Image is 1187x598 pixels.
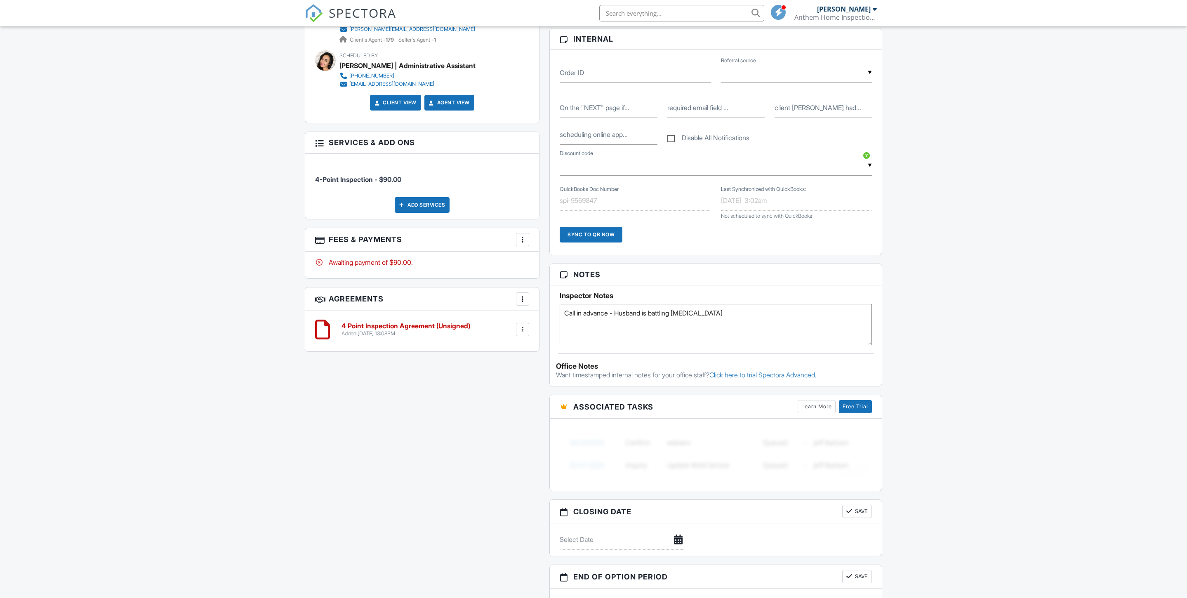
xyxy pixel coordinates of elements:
div: Add Services [395,197,450,213]
button: Save [842,570,872,583]
div: Awaiting payment of $90.00. [315,258,529,267]
input: On the "NEXT" page if NO EMAIL is available for CLIENT it is recommended to provide entry in [560,98,657,118]
label: required email field for CLIENT as follows: noemail@clientfirstname.clientlastname.com. For examp... [667,103,728,112]
input: scheduling online appointment, when CLIENT has no email. [560,125,657,145]
img: The Best Home Inspection Software - Spectora [305,4,323,22]
a: SPECTORA [305,11,396,28]
div: Sync to QB Now [560,227,622,242]
a: Learn More [798,400,836,413]
h3: Agreements [305,287,539,311]
input: Select Date [560,530,684,550]
label: QuickBooks Doc Number [560,186,619,193]
h5: Inspector Notes [560,292,872,300]
p: Want timestamped internal notes for your office staff? [556,370,876,379]
span: Client's Agent - [350,37,395,43]
span: End of Option Period [573,571,668,582]
h3: Fees & Payments [305,228,539,252]
div: [PERSON_NAME][EMAIL_ADDRESS][DOMAIN_NAME] [349,26,475,33]
label: Referral source [721,57,756,64]
input: required email field for CLIENT as follows: noemail@clientfirstname.clientlastname.com. For examp... [667,98,765,118]
span: Associated Tasks [573,401,653,412]
span: Closing date [573,506,631,517]
span: Seller's Agent - [398,37,436,43]
a: Agent View [427,99,470,107]
h3: Services & Add ons [305,132,539,153]
div: [EMAIL_ADDRESS][DOMAIN_NAME] [349,81,434,87]
label: Order ID [560,68,584,77]
div: [PHONE_NUMBER] [349,73,394,79]
label: Last Synchronized with QuickBooks: [721,186,806,193]
span: Scheduled By [339,52,378,59]
textarea: Call in advance - Husband is battling [MEDICAL_DATA] [560,304,872,345]
h6: 4 Point Inspection Agreement (Unsigned) [341,323,470,330]
a: [EMAIL_ADDRESS][DOMAIN_NAME] [339,80,469,88]
span: Not scheduled to sync with QuickBooks [721,213,812,219]
strong: 179 [386,37,394,43]
li: Service: 4-Point Inspection [315,160,529,191]
span: SPECTORA [329,4,396,21]
span: 4-Point Inspection - $90.00 [315,175,401,184]
h3: Notes [550,264,882,285]
label: On the "NEXT" page if NO EMAIL is available for CLIENT it is recommended to provide entry in [560,103,629,112]
input: Search everything... [599,5,764,21]
a: Client View [373,99,417,107]
a: [PHONE_NUMBER] [339,72,469,80]
a: Click here to trial Spectora Advanced. [709,371,817,379]
input: client John Smith had no email, "noemail@john.smith.com" would be the best entry to move forward in [775,98,872,118]
div: Added [DATE] 13:08PM [341,330,470,337]
button: Save [842,505,872,518]
label: Disable All Notifications [667,134,749,144]
a: [PERSON_NAME][EMAIL_ADDRESS][DOMAIN_NAME] [339,25,475,33]
a: Free Trial [839,400,872,413]
img: blurred-tasks-251b60f19c3f713f9215ee2a18cbf2105fc2d72fcd585247cf5e9ec0c957c1dd.png [560,425,872,483]
label: Discount code [560,150,593,157]
a: 4 Point Inspection Agreement (Unsigned) Added [DATE] 13:08PM [341,323,470,337]
div: Office Notes [556,362,876,370]
label: scheduling online appointment, when CLIENT has no email. [560,130,628,139]
div: [PERSON_NAME] | Administrative Assistant [339,59,476,72]
strong: 1 [434,37,436,43]
div: Anthem Home Inspections [794,13,877,21]
div: [PERSON_NAME] [817,5,871,13]
label: client John Smith had no email, "noemail@john.smith.com" would be the best entry to move forward in [775,103,861,112]
h3: Internal [550,28,882,50]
